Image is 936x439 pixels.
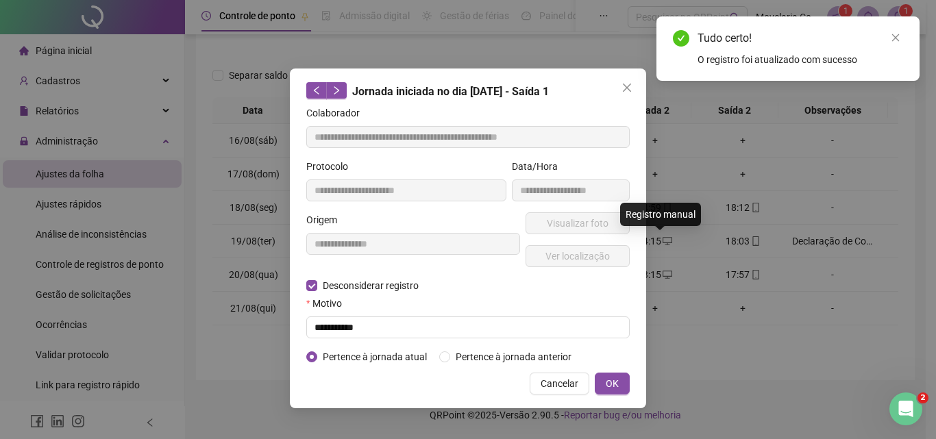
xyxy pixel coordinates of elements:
span: Cancelar [541,376,578,391]
label: Origem [306,212,346,227]
span: right [332,86,341,95]
span: left [312,86,321,95]
button: right [326,82,347,99]
span: close [621,82,632,93]
button: Cancelar [530,373,589,394]
div: Jornada iniciada no dia [DATE] - Saída 1 [306,82,630,100]
span: Pertence à jornada atual [317,349,432,364]
button: OK [595,373,630,394]
button: Visualizar foto [526,212,630,234]
label: Protocolo [306,159,357,174]
span: 2 [917,392,928,403]
div: O registro foi atualizado com sucesso [698,52,903,67]
a: Close [888,30,903,45]
iframe: Intercom live chat [889,392,922,425]
span: close [891,33,900,42]
span: Pertence à jornada anterior [450,349,577,364]
button: left [306,82,327,99]
label: Data/Hora [512,159,567,174]
label: Colaborador [306,105,369,121]
label: Motivo [306,296,351,311]
span: check-circle [673,30,689,47]
button: Ver localização [526,245,630,267]
span: OK [606,376,619,391]
span: Desconsiderar registro [317,278,424,293]
div: Tudo certo! [698,30,903,47]
div: Registro manual [620,203,701,226]
button: Close [616,77,638,99]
